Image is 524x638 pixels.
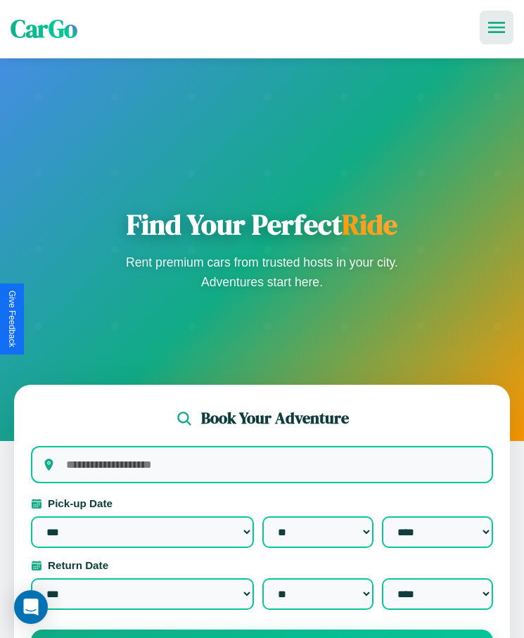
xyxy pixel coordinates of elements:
div: Give Feedback [7,291,17,347]
h2: Book Your Adventure [201,407,349,429]
div: Open Intercom Messenger [14,590,48,624]
span: Ride [342,205,397,243]
p: Rent premium cars from trusted hosts in your city. Adventures start here. [122,253,403,292]
label: Pick-up Date [31,497,493,509]
h1: Find Your Perfect [122,208,403,241]
label: Return Date [31,559,493,571]
span: CarGo [11,12,77,46]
